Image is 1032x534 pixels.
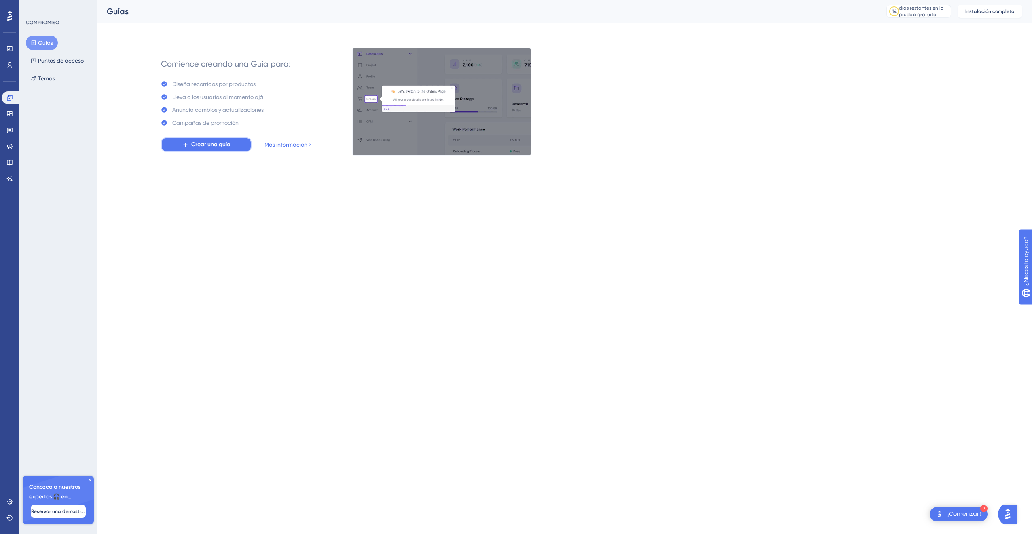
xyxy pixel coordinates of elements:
[998,502,1022,526] iframe: UserGuiding AI Assistant Launcher
[264,140,311,149] a: Más información >
[161,58,291,69] div: Comience creando una Guía para:
[947,510,981,519] div: ¡Comenzar!
[31,508,85,515] span: Reservar una demostración
[980,505,988,512] div: 2
[38,74,55,83] font: Temas
[172,105,264,115] div: Anuncia cambios y actualizaciones
[161,137,252,152] button: Crear una guía
[172,118,239,128] div: Campañas de promoción
[930,507,988,521] div: Abra ¡Comenzar! Lista de verificación, módulos restantes: 3
[26,36,58,50] button: Guías
[892,8,897,15] div: 14
[26,71,60,86] button: Temas
[899,5,948,18] div: días restantes en la prueba gratuita
[38,56,84,65] font: Puntos de acceso
[191,140,231,149] span: Crear una guía
[29,482,87,502] span: Conozca a nuestros expertos 🎧 en incorporación
[107,6,866,17] div: Guías
[26,53,89,68] button: Puntos de acceso
[352,48,531,156] img: 21a29cd0e06a8f1d91b8bced9f6e1c06.gif
[172,92,263,102] div: Lleva a los usuarios al momento ajá
[19,2,68,12] span: ¿Necesita ayuda?
[935,509,944,519] img: texto-alternativo-de-imagen-lanzador
[172,79,256,89] div: Diseña recorridos por productos
[31,505,86,518] button: Reservar una demostración
[958,5,1022,18] button: Instalación completa
[26,19,59,26] div: COMPROMISO
[965,8,1015,15] span: Instalación completa
[38,38,53,48] font: Guías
